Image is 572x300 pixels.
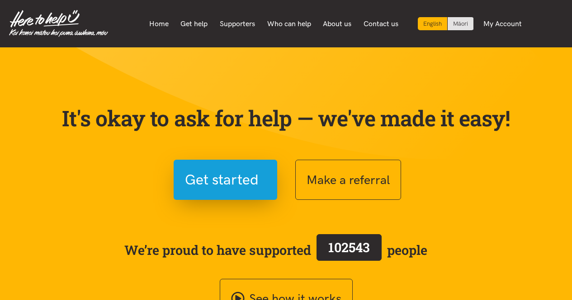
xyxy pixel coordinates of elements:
a: 102543 [311,232,387,268]
a: About us [317,14,358,33]
a: My Account [477,14,528,33]
button: Get started [174,160,277,200]
button: Make a referral [295,160,401,200]
div: Language toggle [418,17,474,30]
a: Switch to Te Reo Māori [448,17,473,30]
span: Get started [185,168,259,191]
span: 102543 [328,239,370,256]
a: Who can help [261,14,317,33]
span: We’re proud to have supported people [124,232,427,268]
div: Current language [418,17,448,30]
img: Home [9,10,108,37]
a: Home [143,14,175,33]
a: Contact us [357,14,404,33]
p: It's okay to ask for help — we've made it easy! [60,105,512,131]
a: Supporters [214,14,261,33]
a: Get help [175,14,214,33]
